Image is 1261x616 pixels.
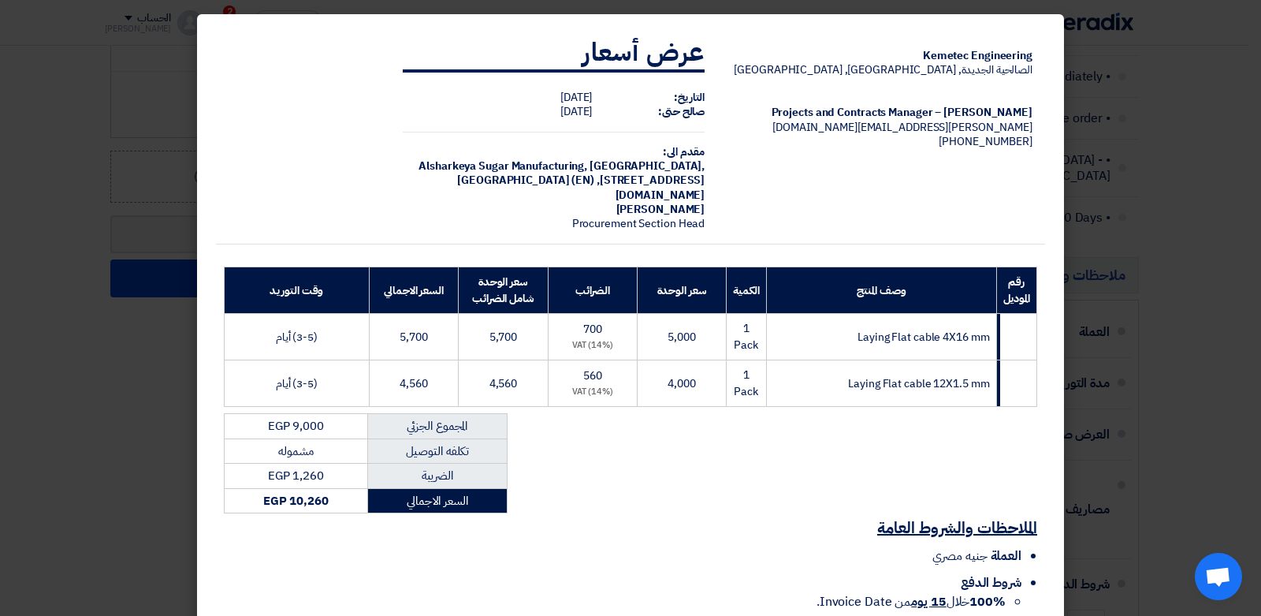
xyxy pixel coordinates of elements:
[932,547,987,566] span: جنيه مصري
[730,49,1032,63] div: Kemetec Engineering
[276,329,318,345] span: (3-5) أيام
[555,386,631,399] div: (14%) VAT
[616,201,705,218] span: [PERSON_NAME]
[848,375,989,392] span: Laying Flat cable 12X1.5 mm
[772,119,1032,136] span: [PERSON_NAME][EMAIL_ADDRESS][DOMAIN_NAME]
[668,375,696,392] span: 4,000
[225,267,370,314] th: وقت التوريد
[939,133,1032,150] span: [PHONE_NUMBER]
[767,267,996,314] th: وصف المنتج
[1195,553,1242,600] div: Open chat
[583,321,602,338] span: 700
[367,414,507,439] td: المجموع الجزئي
[734,320,759,353] span: 1 Pack
[367,464,507,489] td: الضريبة
[911,592,946,611] u: 15 يوم
[668,329,696,345] span: 5,000
[961,573,1021,592] span: شروط الدفع
[734,62,1032,78] span: الصالحية الجديدة, [GEOGRAPHIC_DATA], [GEOGRAPHIC_DATA]
[369,267,458,314] th: السعر الاجمالي
[418,158,587,174] span: Alsharkeya Sugar Manufacturing,
[560,103,592,120] span: [DATE]
[225,414,368,439] td: EGP 9,000
[996,267,1036,314] th: رقم الموديل
[816,592,1006,611] span: خلال من Invoice Date.
[658,103,705,120] strong: صالح حتى:
[572,215,705,232] span: Procurement Section Head
[663,144,705,160] strong: مقدم الى:
[674,89,705,106] strong: التاريخ:
[400,329,428,345] span: 5,700
[268,467,324,484] span: EGP 1,260
[638,267,727,314] th: سعر الوحدة
[730,106,1032,120] div: [PERSON_NAME] – Projects and Contracts Manager
[555,339,631,353] div: (14%) VAT
[726,267,766,314] th: الكمية
[489,375,518,392] span: 4,560
[367,439,507,464] td: تكلفه التوصيل
[548,267,638,314] th: الضرائب
[877,516,1037,539] u: الملاحظات والشروط العامة
[367,488,507,513] td: السعر الاجمالي
[560,89,592,106] span: [DATE]
[583,368,602,384] span: 560
[263,492,329,510] strong: EGP 10,260
[276,375,318,392] span: (3-5) أيام
[457,158,705,203] span: [GEOGRAPHIC_DATA], [GEOGRAPHIC_DATA] (EN) ,[STREET_ADDRESS][DOMAIN_NAME]
[991,547,1021,566] span: العملة
[400,375,428,392] span: 4,560
[582,33,705,71] strong: عرض أسعار
[857,329,990,345] span: Laying Flat cable 4X16 mm
[278,442,313,460] span: مشموله
[489,329,518,345] span: 5,700
[969,592,1006,611] strong: 100%
[459,267,549,314] th: سعر الوحدة شامل الضرائب
[734,367,759,400] span: 1 Pack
